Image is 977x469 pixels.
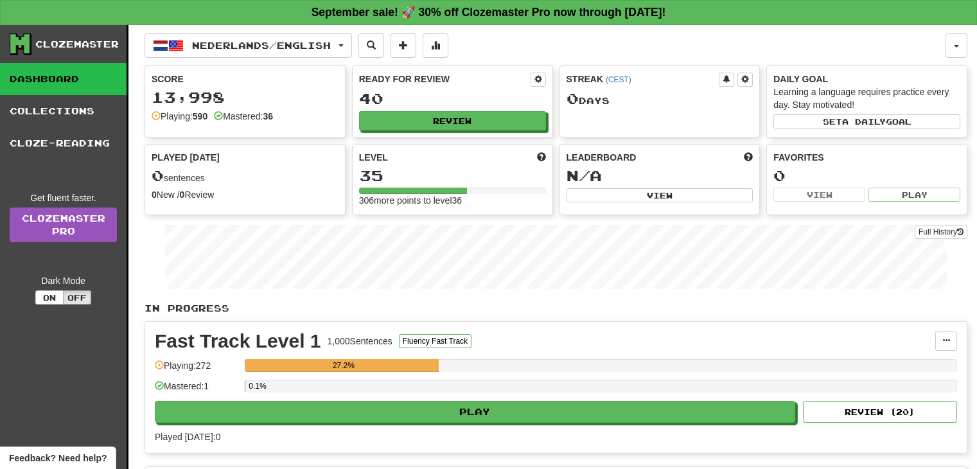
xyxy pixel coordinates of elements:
[152,110,207,123] div: Playing:
[773,85,960,111] div: Learning a language requires practice every day. Stay motivated!
[155,432,220,442] span: Played [DATE]: 0
[152,73,339,85] div: Score
[842,117,886,126] span: a daily
[35,38,119,51] div: Clozemaster
[359,194,546,207] div: 306 more points to level 36
[10,191,117,204] div: Get fluent faster.
[312,6,666,19] strong: September sale! 🚀 30% off Clozemaster Pro now through [DATE]!
[192,40,331,51] span: Nederlands / English
[773,151,960,164] div: Favorites
[249,359,438,372] div: 27.2%
[915,225,967,239] button: Full History
[328,335,392,348] div: 1,000 Sentences
[152,89,339,105] div: 13,998
[152,190,157,200] strong: 0
[9,452,107,465] span: Open feedback widget
[359,73,531,85] div: Ready for Review
[155,401,795,423] button: Play
[606,75,631,84] a: (CEST)
[145,33,352,58] button: Nederlands/English
[567,73,719,85] div: Streak
[423,33,448,58] button: More stats
[214,110,273,123] div: Mastered:
[567,188,753,202] button: View
[537,151,546,164] span: Score more points to level up
[773,168,960,184] div: 0
[155,332,321,351] div: Fast Track Level 1
[152,168,339,184] div: sentences
[567,151,637,164] span: Leaderboard
[399,334,471,348] button: Fluency Fast Track
[773,73,960,85] div: Daily Goal
[152,151,220,164] span: Played [DATE]
[145,302,967,315] p: In Progress
[803,401,957,423] button: Review (20)
[567,89,579,107] span: 0
[359,168,546,184] div: 35
[773,188,865,202] button: View
[359,91,546,107] div: 40
[155,359,238,380] div: Playing: 272
[193,111,207,121] strong: 590
[10,208,117,242] a: ClozemasterPro
[10,274,117,287] div: Dark Mode
[567,166,602,184] span: N/A
[180,190,185,200] strong: 0
[359,151,388,164] span: Level
[868,188,960,202] button: Play
[358,33,384,58] button: Search sentences
[63,290,91,305] button: Off
[744,151,753,164] span: This week in points, UTC
[263,111,273,121] strong: 36
[567,91,753,107] div: Day s
[152,166,164,184] span: 0
[152,188,339,201] div: New / Review
[773,114,960,128] button: Seta dailygoal
[359,111,546,130] button: Review
[391,33,416,58] button: Add sentence to collection
[155,380,238,401] div: Mastered: 1
[35,290,64,305] button: On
